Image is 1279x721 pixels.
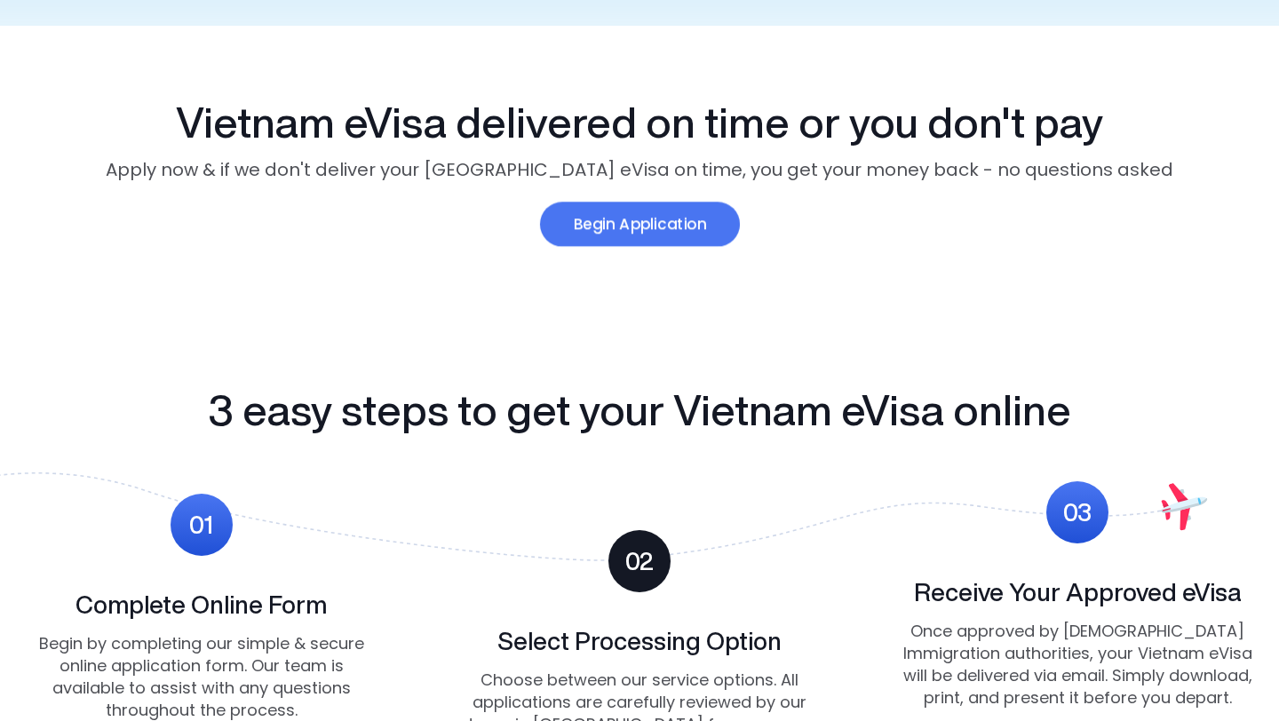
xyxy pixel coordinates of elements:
[71,97,1208,148] h1: Vietnam eVisa delivered on time or you don't pay
[539,202,739,248] a: Begin Application
[1063,495,1092,529] div: 03
[75,591,327,619] h3: Complete Online Form
[27,382,1252,437] h2: 3 easy steps to get your Vietnam eVisa online
[189,507,213,542] div: 01
[903,620,1252,709] p: Once approved by [DEMOGRAPHIC_DATA] Immigration authorities, your Vietnam eVisa will be delivered...
[914,579,1242,606] h3: Receive Your Approved eVisa
[497,628,782,655] h3: Select Processing Option
[71,156,1208,183] div: Apply now & if we don't deliver your [GEOGRAPHIC_DATA] eVisa on time, you get your money back - n...
[625,543,654,578] div: 02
